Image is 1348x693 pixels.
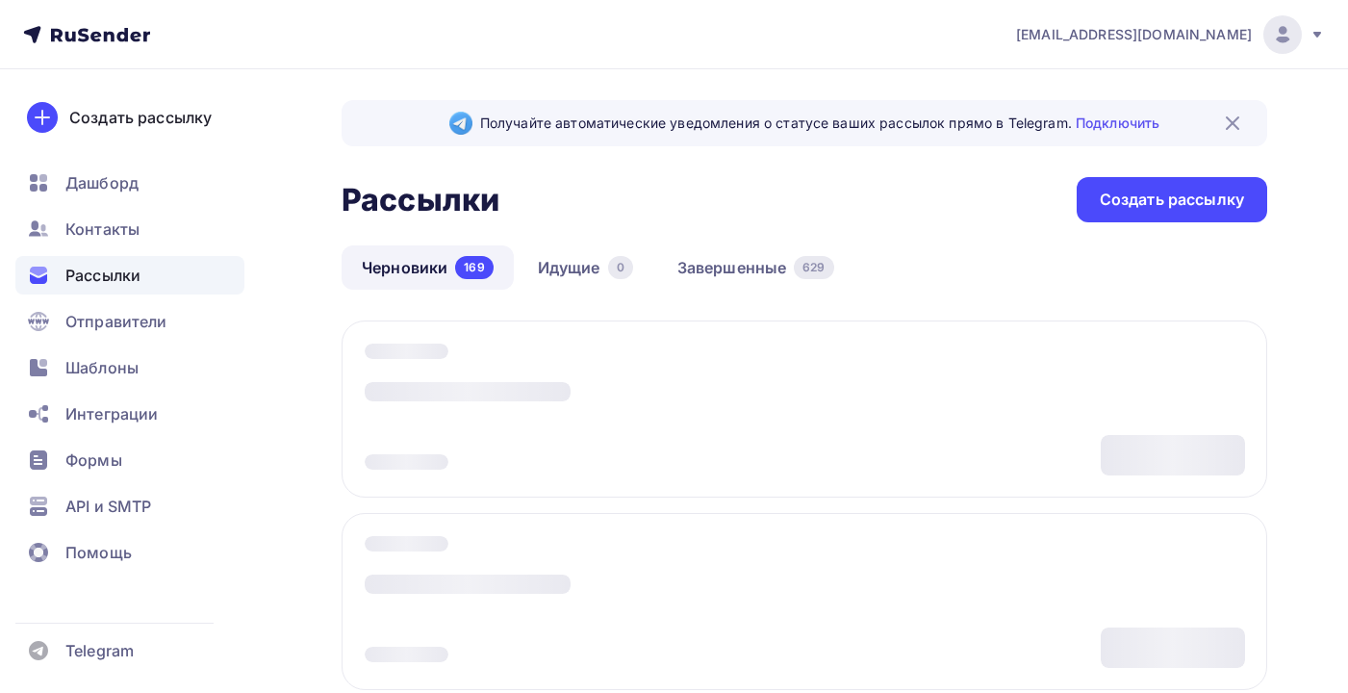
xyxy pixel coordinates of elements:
[65,264,140,287] span: Рассылки
[1016,15,1325,54] a: [EMAIL_ADDRESS][DOMAIN_NAME]
[342,245,514,290] a: Черновики169
[518,245,653,290] a: Идущие0
[15,348,244,387] a: Шаблоны
[65,310,167,333] span: Отправители
[480,114,1159,133] span: Получайте автоматические уведомления о статусе ваших рассылок прямо в Telegram.
[15,256,244,295] a: Рассылки
[1100,189,1244,211] div: Создать рассылку
[455,256,493,279] div: 169
[65,495,151,518] span: API и SMTP
[608,256,633,279] div: 0
[65,402,158,425] span: Интеграции
[449,112,472,135] img: Telegram
[15,441,244,479] a: Формы
[65,218,140,241] span: Контакты
[794,256,833,279] div: 629
[65,356,139,379] span: Шаблоны
[1016,25,1252,44] span: [EMAIL_ADDRESS][DOMAIN_NAME]
[69,106,212,129] div: Создать рассылку
[342,181,499,219] h2: Рассылки
[15,164,244,202] a: Дашборд
[1076,115,1159,131] a: Подключить
[15,210,244,248] a: Контакты
[15,302,244,341] a: Отправители
[65,541,132,564] span: Помощь
[65,171,139,194] span: Дашборд
[65,639,134,662] span: Telegram
[657,245,854,290] a: Завершенные629
[65,449,122,472] span: Формы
